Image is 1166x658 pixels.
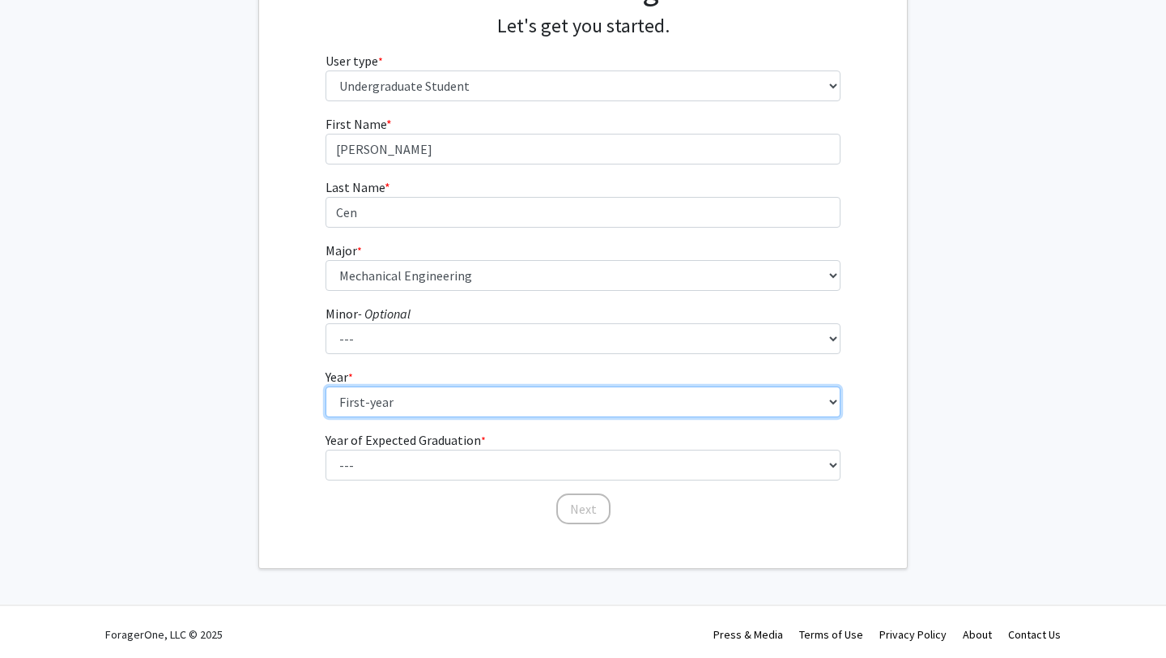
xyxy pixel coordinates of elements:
[326,304,411,323] label: Minor
[879,627,947,642] a: Privacy Policy
[799,627,863,642] a: Terms of Use
[326,241,362,260] label: Major
[556,493,611,524] button: Next
[713,627,783,642] a: Press & Media
[12,585,69,646] iframe: Chat
[1008,627,1061,642] a: Contact Us
[358,305,411,322] i: - Optional
[326,367,353,387] label: Year
[326,51,383,70] label: User type
[326,116,386,132] span: First Name
[326,15,841,38] h4: Let's get you started.
[326,179,385,195] span: Last Name
[326,430,486,450] label: Year of Expected Graduation
[963,627,992,642] a: About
